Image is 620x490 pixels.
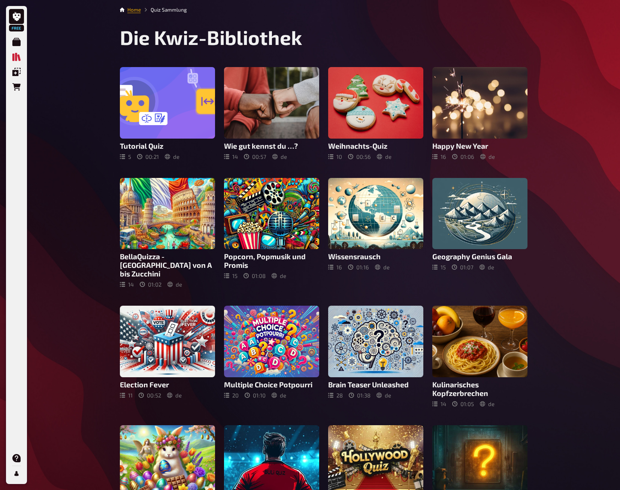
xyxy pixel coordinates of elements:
div: 20 [224,392,239,399]
div: 01 : 07 [452,264,474,270]
div: de [480,153,495,160]
div: de [272,272,286,279]
h3: Multiple Choice Potpourri [224,380,319,389]
a: Tutorial Quiz500:21de [120,67,215,160]
a: Weihnachts-Quiz1000:56de [328,67,423,160]
a: Geography Genius Gala1501:07de [432,178,527,288]
h3: Popcorn, Popmusik und Promis [224,252,319,269]
div: 15 [432,264,446,270]
h3: Tutorial Quiz [120,142,215,150]
h3: Wie gut kennst du …? [224,142,319,150]
h3: Brain Teaser Unleashed [328,380,423,389]
li: Quiz Sammlung [141,6,187,13]
a: Kulinarisches Kopfzerbrechen1401:05de [432,306,527,407]
div: 16 [432,153,446,160]
a: BellaQuizza - [GEOGRAPHIC_DATA] von A bis Zucchini1401:02de [120,178,215,288]
div: de [167,392,182,399]
div: 00 : 56 [348,153,371,160]
h3: Happy New Year [432,142,527,150]
h3: Wissensrausch [328,252,423,261]
div: 01 : 16 [348,264,369,270]
div: 01 : 02 [140,281,161,288]
div: 14 [432,400,446,407]
h1: Die Kwiz-Bibliothek [120,25,527,49]
div: 16 [328,264,342,270]
div: de [272,392,286,399]
a: Wissensrausch1601:16de [328,178,423,288]
h3: Weihnachts-Quiz [328,142,423,150]
div: 01 : 38 [349,392,371,399]
a: Election Fever1100:52de [120,306,215,407]
a: Popcorn, Popmusik und Promis1501:08de [224,178,319,288]
div: 01 : 05 [452,400,474,407]
h3: Kulinarisches Kopfzerbrechen [432,380,527,397]
div: 15 [224,272,238,279]
div: 28 [328,392,343,399]
div: de [272,153,287,160]
h3: Election Fever [120,380,215,389]
a: Brain Teaser Unleashed2801:38de [328,306,423,407]
li: Home [127,6,141,13]
a: Home [127,7,141,13]
div: 00 : 57 [244,153,266,160]
a: Multiple Choice Potpourri2001:10de [224,306,319,407]
div: de [375,264,390,270]
a: Happy New Year1601:06de [432,67,527,160]
div: de [480,400,495,407]
div: de [376,392,391,399]
span: Free [10,26,23,30]
div: de [480,264,494,270]
div: de [377,153,391,160]
h3: Geography Genius Gala [432,252,527,261]
div: 10 [328,153,342,160]
div: 00 : 21 [137,153,159,160]
h3: BellaQuizza - [GEOGRAPHIC_DATA] von A bis Zucchini [120,252,215,278]
div: 01 : 06 [452,153,474,160]
div: 14 [120,281,134,288]
div: de [165,153,179,160]
div: 01 : 08 [244,272,266,279]
a: Wie gut kennst du …?1400:57de [224,67,319,160]
div: 00 : 52 [139,392,161,399]
div: 5 [120,153,131,160]
div: 11 [120,392,133,399]
div: 01 : 10 [245,392,266,399]
div: de [167,281,182,288]
div: 14 [224,153,238,160]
